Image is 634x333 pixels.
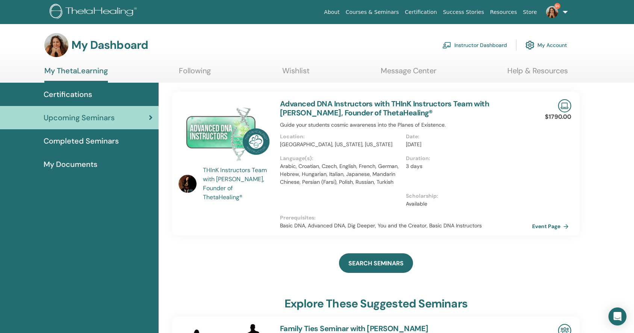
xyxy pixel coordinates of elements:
p: $1790.00 [545,112,571,121]
a: Wishlist [282,66,310,81]
img: chalkboard-teacher.svg [442,42,451,48]
a: Following [179,66,211,81]
a: My Account [525,37,567,53]
a: Message Center [381,66,436,81]
img: logo.png [50,4,139,21]
a: My ThetaLearning [44,66,108,83]
img: default.jpg [179,175,197,193]
span: SEARCH SEMINARS [348,259,404,267]
h3: My Dashboard [71,38,148,52]
p: Duration : [406,154,528,162]
img: cog.svg [525,39,534,51]
span: My Documents [44,159,97,170]
p: Date : [406,133,528,141]
p: Available [406,200,528,208]
a: Certification [402,5,440,19]
img: Advanced DNA Instructors [179,99,271,168]
a: SEARCH SEMINARS [339,253,413,273]
span: Upcoming Seminars [44,112,115,123]
a: THInK Instructors Team with [PERSON_NAME], Founder of ThetaHealing® [203,166,272,202]
a: Event Page [532,221,572,232]
p: Location : [280,133,402,141]
p: Prerequisites : [280,214,532,222]
img: Live Online Seminar [558,99,571,112]
p: 3 days [406,162,528,170]
a: Courses & Seminars [343,5,402,19]
span: 9+ [554,3,560,9]
p: Basic DNA, Advanced DNA, Dig Deeper, You and the Creator, Basic DNA Instructors [280,222,532,230]
img: default.jpg [546,6,558,18]
span: Completed Seminars [44,135,119,147]
p: Scholarship : [406,192,528,200]
img: default.jpg [44,33,68,57]
span: Certifications [44,89,92,100]
a: Resources [487,5,520,19]
p: Guide your students cosmic awareness into the Planes of Existence. [280,121,532,129]
p: [GEOGRAPHIC_DATA], [US_STATE], [US_STATE] [280,141,402,148]
h3: explore these suggested seminars [284,297,468,310]
div: Open Intercom Messenger [608,307,626,325]
a: Success Stories [440,5,487,19]
a: About [321,5,342,19]
p: Arabic, Croatian, Czech, English, French, German, Hebrew, Hungarian, Italian, Japanese, Mandarin ... [280,162,402,186]
a: Store [520,5,540,19]
a: Help & Resources [507,66,568,81]
p: [DATE] [406,141,528,148]
p: Language(s) : [280,154,402,162]
a: Instructor Dashboard [442,37,507,53]
a: Advanced DNA Instructors with THInK Instructors Team with [PERSON_NAME], Founder of ThetaHealing® [280,99,489,118]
